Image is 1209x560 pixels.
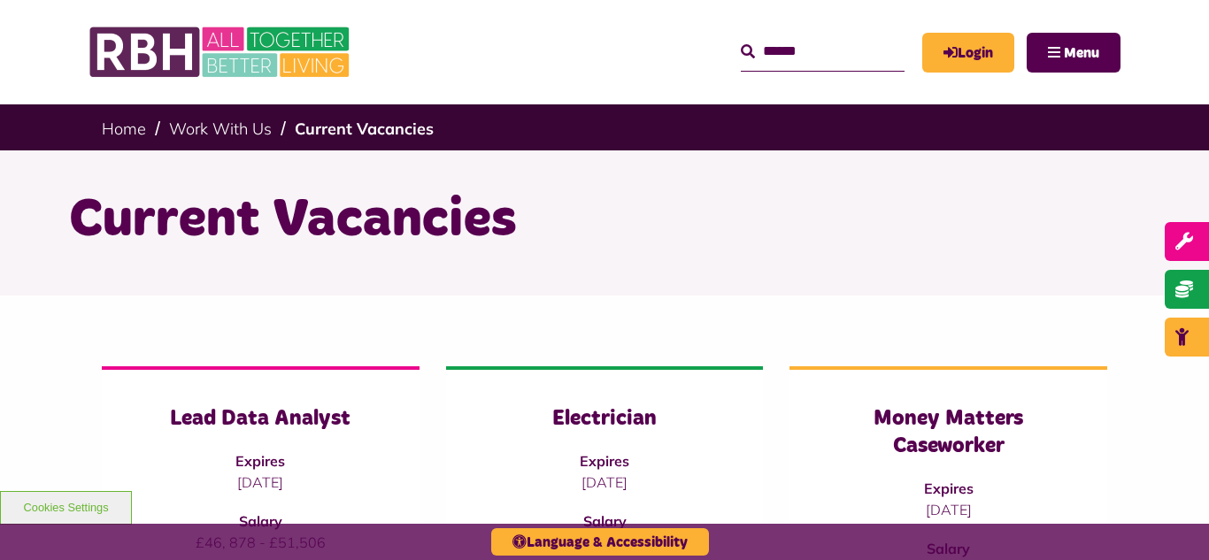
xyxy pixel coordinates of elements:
[1129,480,1209,560] iframe: Netcall Web Assistant for live chat
[481,472,728,493] p: [DATE]
[169,119,272,139] a: Work With Us
[825,499,1072,520] p: [DATE]
[235,452,285,470] strong: Expires
[922,33,1014,73] a: MyRBH
[1064,46,1099,60] span: Menu
[491,528,709,556] button: Language & Accessibility
[825,405,1072,460] h3: Money Matters Caseworker
[137,472,384,493] p: [DATE]
[481,405,728,433] h3: Electrician
[583,512,627,530] strong: Salary
[137,405,384,433] h3: Lead Data Analyst
[69,186,1140,255] h1: Current Vacancies
[295,119,434,139] a: Current Vacancies
[924,479,974,497] strong: Expires
[102,119,146,139] a: Home
[89,18,354,87] img: RBH
[580,452,629,470] strong: Expires
[1027,33,1120,73] button: Navigation
[239,512,282,530] strong: Salary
